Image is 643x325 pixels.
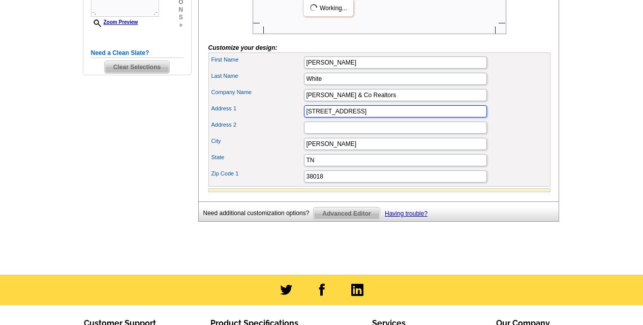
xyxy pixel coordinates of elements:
[178,21,183,29] span: »
[208,44,278,51] i: Customize your design:
[105,61,169,73] span: Clear Selections
[91,48,183,58] h5: Need a Clean Slate?
[211,169,303,178] label: Zip Code 1
[211,121,303,129] label: Address 2
[440,88,643,325] iframe: LiveChat chat widget
[91,19,138,25] a: Zoom Preview
[211,88,303,97] label: Company Name
[211,137,303,145] label: City
[314,208,379,220] span: Advanced Editor
[178,6,183,14] span: n
[178,14,183,21] span: s
[203,207,314,220] div: Need additional customization options?
[211,104,303,113] label: Address 1
[313,207,380,220] a: Advanced Editor
[211,55,303,64] label: First Name
[211,153,303,162] label: State
[211,72,303,80] label: Last Name
[385,210,427,217] a: Having trouble?
[310,4,318,12] img: loading...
